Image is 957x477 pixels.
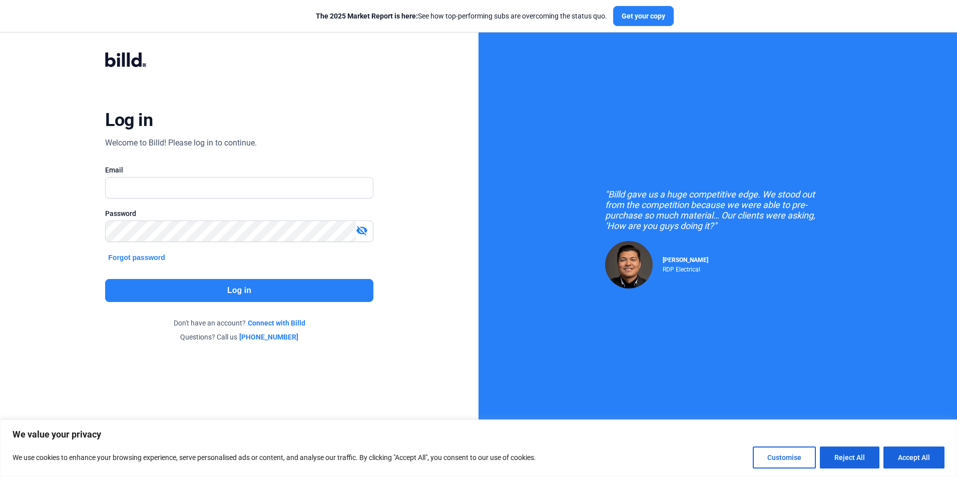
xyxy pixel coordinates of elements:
a: Connect with Billd [248,318,305,328]
button: Log in [105,279,373,302]
div: See how top-performing subs are overcoming the status quo. [316,11,607,21]
div: "Billd gave us a huge competitive edge. We stood out from the competition because we were able to... [605,189,830,231]
div: Log in [105,109,153,131]
button: Customise [753,446,816,468]
mat-icon: visibility_off [356,224,368,236]
img: Raul Pacheco [605,241,653,288]
div: RDP Electrical [663,263,708,273]
button: Forgot password [105,252,168,263]
p: We value your privacy [13,428,944,440]
div: Welcome to Billd! Please log in to continue. [105,137,257,149]
a: [PHONE_NUMBER] [239,332,298,342]
div: Don't have an account? [105,318,373,328]
div: Questions? Call us [105,332,373,342]
button: Accept All [883,446,944,468]
p: We use cookies to enhance your browsing experience, serve personalised ads or content, and analys... [13,451,536,463]
div: Password [105,208,373,218]
span: [PERSON_NAME] [663,256,708,263]
div: Email [105,165,373,175]
span: The 2025 Market Report is here: [316,12,418,20]
button: Get your copy [613,6,674,26]
button: Reject All [820,446,879,468]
